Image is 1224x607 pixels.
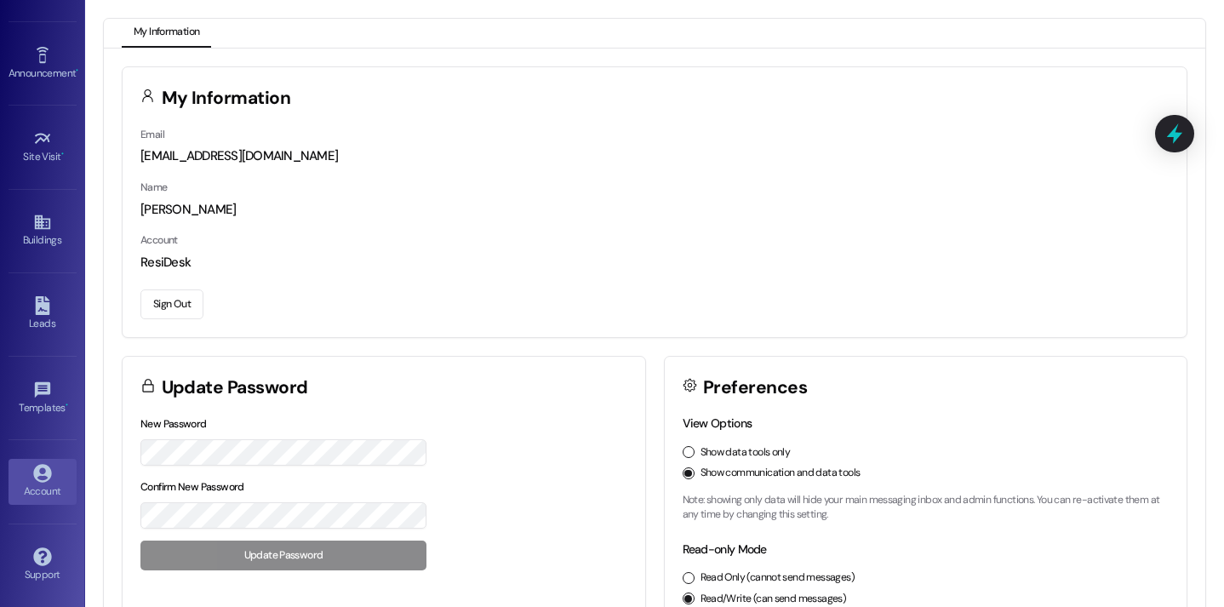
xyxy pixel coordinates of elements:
label: View Options [683,415,752,431]
label: New Password [140,417,207,431]
label: Name [140,180,168,194]
label: Confirm New Password [140,480,244,494]
label: Show data tools only [701,445,791,461]
span: • [76,65,78,77]
div: ResiDesk [140,254,1169,272]
span: • [61,148,64,160]
a: Buildings [9,208,77,254]
div: [PERSON_NAME] [140,201,1169,219]
label: Read/Write (can send messages) [701,592,847,607]
label: Read Only (cannot send messages) [701,570,855,586]
span: • [66,399,68,411]
div: [EMAIL_ADDRESS][DOMAIN_NAME] [140,147,1169,165]
label: Account [140,233,178,247]
button: Sign Out [140,289,203,319]
a: Account [9,459,77,505]
h3: Preferences [703,379,807,397]
a: Support [9,542,77,588]
a: Leads [9,291,77,337]
p: Note: showing only data will hide your main messaging inbox and admin functions. You can re-activ... [683,493,1170,523]
label: Show communication and data tools [701,466,861,481]
button: My Information [122,19,211,48]
a: Site Visit • [9,124,77,170]
h3: Update Password [162,379,308,397]
label: Email [140,128,164,141]
a: Templates • [9,375,77,421]
h3: My Information [162,89,291,107]
label: Read-only Mode [683,541,767,557]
